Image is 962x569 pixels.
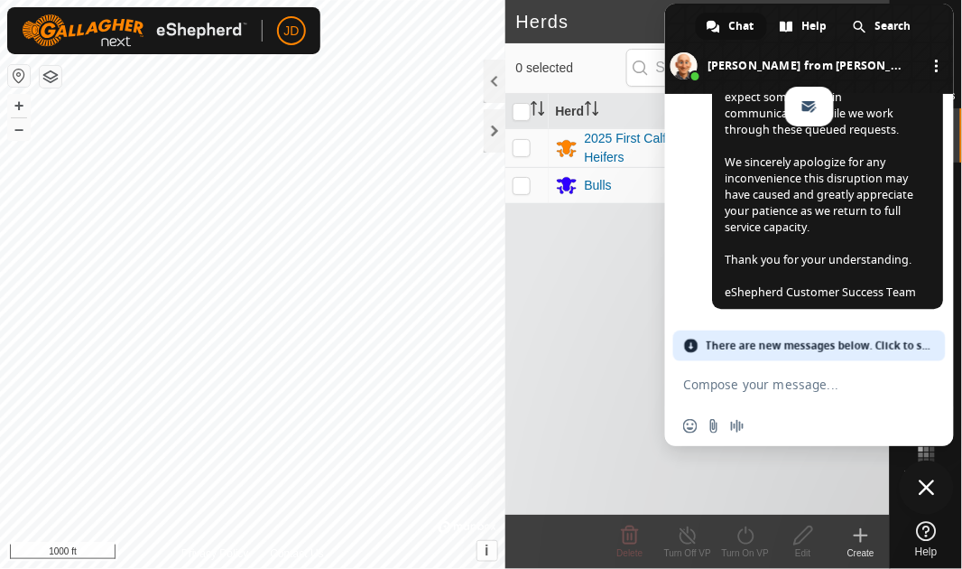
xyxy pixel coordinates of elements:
a: email [793,90,826,123]
button: + [8,95,30,117]
div: 2025 First Calf Heifers [585,129,672,167]
div: Chat [696,13,767,40]
div: Turn On VP [717,546,774,560]
span: Audio message [730,419,745,434]
img: Gallagher Logo [22,14,247,47]
input: Search (S) [626,49,845,87]
span: Chat [729,13,754,40]
div: Close chat [900,461,954,515]
div: Edit [774,546,832,560]
span: Send a file [707,419,721,434]
span: 0 selected [516,59,626,78]
button: Map Layers [40,66,61,88]
div: Search [842,13,924,40]
div: Help [769,13,840,40]
button: – [8,118,30,140]
span: There are new messages below. Click to see. [707,331,936,361]
p-sorticon: Activate to sort [531,104,545,118]
div: Bulls [585,176,612,195]
a: Privacy Policy [181,546,249,562]
span: Search [875,13,911,40]
a: Help [891,514,962,564]
p-sorticon: Activate to sort [585,104,599,118]
span: Delete [617,548,643,558]
button: Reset Map [8,65,30,87]
textarea: Compose your message... [683,377,896,393]
th: Herd [549,94,680,129]
span: Heatmap [904,470,948,480]
span: JD [283,22,299,41]
div: Turn Off VP [659,546,717,560]
span: Insert an emoji [683,419,698,434]
div: More channels [924,54,948,79]
span: i [485,543,488,558]
span: Help [915,546,938,557]
span: Help [802,13,828,40]
div: Create [832,546,890,560]
h2: Herds [516,11,862,33]
button: i [477,541,497,561]
a: Contact Us [270,546,323,562]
